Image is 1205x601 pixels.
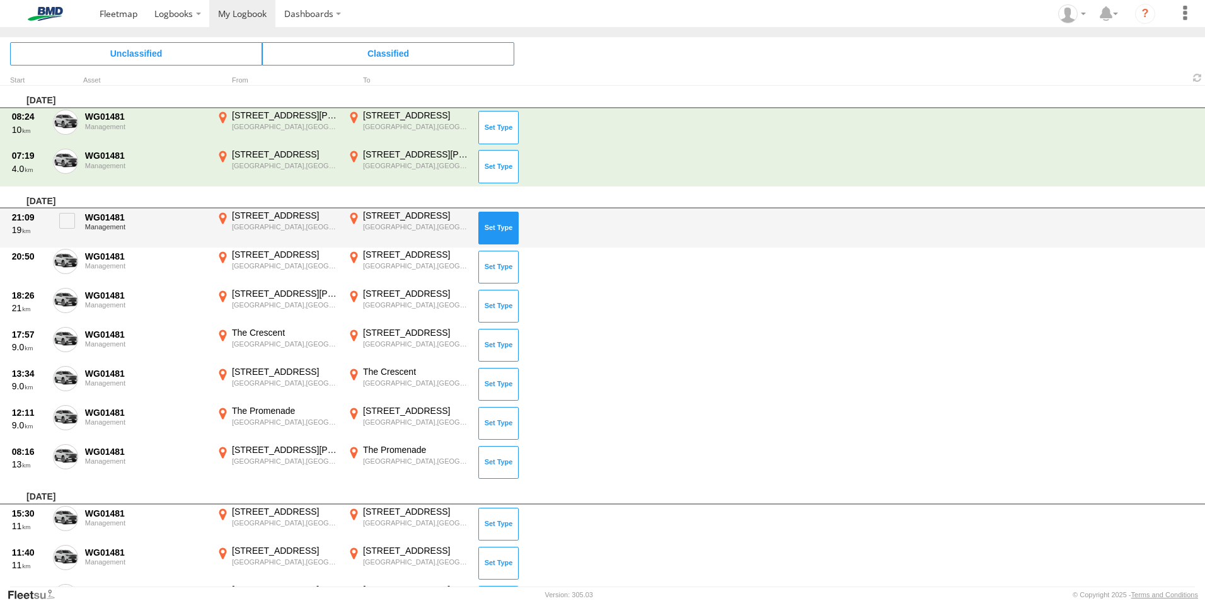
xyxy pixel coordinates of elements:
label: Click to View Event Location [345,288,471,324]
div: [GEOGRAPHIC_DATA],[GEOGRAPHIC_DATA] [363,261,470,270]
label: Click to View Event Location [345,506,471,542]
div: WG01481 [85,290,207,301]
div: [STREET_ADDRESS] [363,584,470,595]
div: Emil Vranjes [1054,4,1090,23]
div: Click to Sort [10,77,48,84]
div: [GEOGRAPHIC_DATA],[GEOGRAPHIC_DATA] [232,558,338,566]
div: [STREET_ADDRESS] [232,366,338,377]
div: 07:19 [12,150,46,161]
div: 08:24 [12,111,46,122]
span: Click to view Unclassified Trips [10,42,262,65]
div: The Promenade [363,444,470,455]
button: Click to Set [478,251,519,283]
label: Click to View Event Location [214,545,340,581]
div: WG01481 [85,150,207,161]
div: [GEOGRAPHIC_DATA],[GEOGRAPHIC_DATA] [232,261,338,270]
div: From [214,77,340,84]
div: [STREET_ADDRESS] [363,110,470,121]
div: 08:16 [12,446,46,457]
button: Click to Set [478,547,519,580]
div: [GEOGRAPHIC_DATA],[GEOGRAPHIC_DATA] [232,222,338,231]
div: 13 [12,459,46,470]
div: WG01481 [85,547,207,558]
div: 9.0 [12,381,46,392]
label: Click to View Event Location [214,405,340,442]
label: Click to View Event Location [214,506,340,542]
div: [GEOGRAPHIC_DATA],[GEOGRAPHIC_DATA] [232,122,338,131]
div: [GEOGRAPHIC_DATA],[GEOGRAPHIC_DATA] [363,222,470,231]
label: Click to View Event Location [345,545,471,581]
div: WG01481 [85,212,207,223]
div: 12:11 [12,407,46,418]
div: [STREET_ADDRESS] [363,545,470,556]
label: Click to View Event Location [214,366,340,403]
div: [STREET_ADDRESS][PERSON_NAME] [232,444,338,455]
div: [STREET_ADDRESS][PERSON_NAME] [232,110,338,121]
div: WG01481 [85,251,207,262]
div: 10 [12,124,46,135]
div: [STREET_ADDRESS] [363,327,470,338]
div: 11 [12,559,46,571]
label: Click to View Event Location [345,444,471,481]
div: Management [85,223,207,231]
button: Click to Set [478,150,519,183]
button: Click to Set [478,508,519,541]
div: 11:40 [12,547,46,558]
button: Click to Set [478,329,519,362]
button: Click to Set [478,111,519,144]
div: 20:50 [12,251,46,262]
div: [GEOGRAPHIC_DATA],[GEOGRAPHIC_DATA] [363,122,470,131]
label: Click to View Event Location [214,327,340,363]
div: [STREET_ADDRESS] [363,249,470,260]
div: [GEOGRAPHIC_DATA],[GEOGRAPHIC_DATA] [363,457,470,466]
div: Management [85,379,207,387]
div: [STREET_ADDRESS] [232,149,338,160]
div: Management [85,123,207,130]
div: 11 [12,520,46,532]
div: [STREET_ADDRESS] [232,506,338,517]
label: Click to View Event Location [345,366,471,403]
div: Management [85,301,207,309]
div: [GEOGRAPHIC_DATA],[GEOGRAPHIC_DATA] [363,379,470,387]
div: 9.0 [12,420,46,431]
div: [GEOGRAPHIC_DATA],[GEOGRAPHIC_DATA] [232,379,338,387]
div: 9.0 [12,341,46,353]
div: Management [85,262,207,270]
div: [GEOGRAPHIC_DATA],[GEOGRAPHIC_DATA] [232,340,338,348]
i: ? [1135,4,1155,24]
div: Management [85,519,207,527]
button: Click to Set [478,368,519,401]
div: 18:26 [12,290,46,301]
div: The Crescent [363,366,470,377]
div: [STREET_ADDRESS] [232,545,338,556]
div: WG01481 [85,508,207,519]
label: Click to View Event Location [345,149,471,185]
a: Terms and Conditions [1131,591,1198,598]
div: WG01481 [85,111,207,122]
div: 21:09 [12,212,46,223]
div: 19 [12,224,46,236]
div: [GEOGRAPHIC_DATA],[GEOGRAPHIC_DATA] [232,300,338,309]
div: WG01481 [85,329,207,340]
div: 4.0 [12,163,46,175]
label: Click to View Event Location [345,210,471,246]
label: Click to View Event Location [214,110,340,146]
div: [GEOGRAPHIC_DATA],[GEOGRAPHIC_DATA] [363,418,470,426]
label: Click to View Event Location [345,110,471,146]
div: [GEOGRAPHIC_DATA],[GEOGRAPHIC_DATA] [363,518,470,527]
div: [GEOGRAPHIC_DATA],[GEOGRAPHIC_DATA] [232,518,338,527]
div: [GEOGRAPHIC_DATA],[GEOGRAPHIC_DATA] [232,418,338,426]
label: Click to View Event Location [345,249,471,285]
div: 21 [12,302,46,314]
div: [GEOGRAPHIC_DATA],[GEOGRAPHIC_DATA] [363,300,470,309]
div: The Promenade [232,405,338,416]
label: Click to View Event Location [214,149,340,185]
div: [STREET_ADDRESS] [232,210,338,221]
div: 10:44 [12,586,46,597]
div: 17:57 [12,329,46,340]
div: Management [85,558,207,566]
div: Management [85,162,207,169]
div: [STREET_ADDRESS] [363,210,470,221]
div: Management [85,418,207,426]
div: Management [85,340,207,348]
